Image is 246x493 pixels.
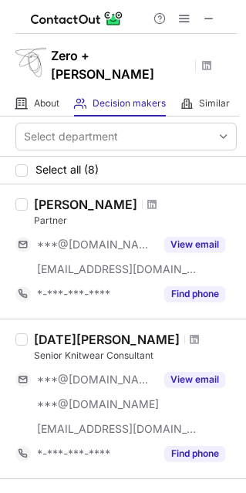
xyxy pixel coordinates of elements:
[199,97,230,110] span: Similar
[37,238,155,252] span: ***@[DOMAIN_NAME]
[15,47,46,78] img: 8a5d381c23f5ca8586051fe7d3d4195f
[37,397,159,411] span: ***@[DOMAIN_NAME]
[37,373,155,387] span: ***@[DOMAIN_NAME]
[31,9,123,28] img: ContactOut v5.3.10
[35,164,99,176] span: Select all (8)
[34,97,59,110] span: About
[34,349,237,363] div: Senior Knitwear Consultant
[34,197,137,212] div: [PERSON_NAME]
[164,237,225,252] button: Reveal Button
[164,372,225,387] button: Reveal Button
[37,422,197,436] span: [EMAIL_ADDRESS][DOMAIN_NAME]
[93,97,166,110] span: Decision makers
[34,332,180,347] div: [DATE][PERSON_NAME]
[24,129,118,144] div: Select department
[51,46,190,83] h1: Zero + [PERSON_NAME]
[164,286,225,302] button: Reveal Button
[34,214,237,228] div: Partner
[164,446,225,461] button: Reveal Button
[37,262,197,276] span: [EMAIL_ADDRESS][DOMAIN_NAME]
